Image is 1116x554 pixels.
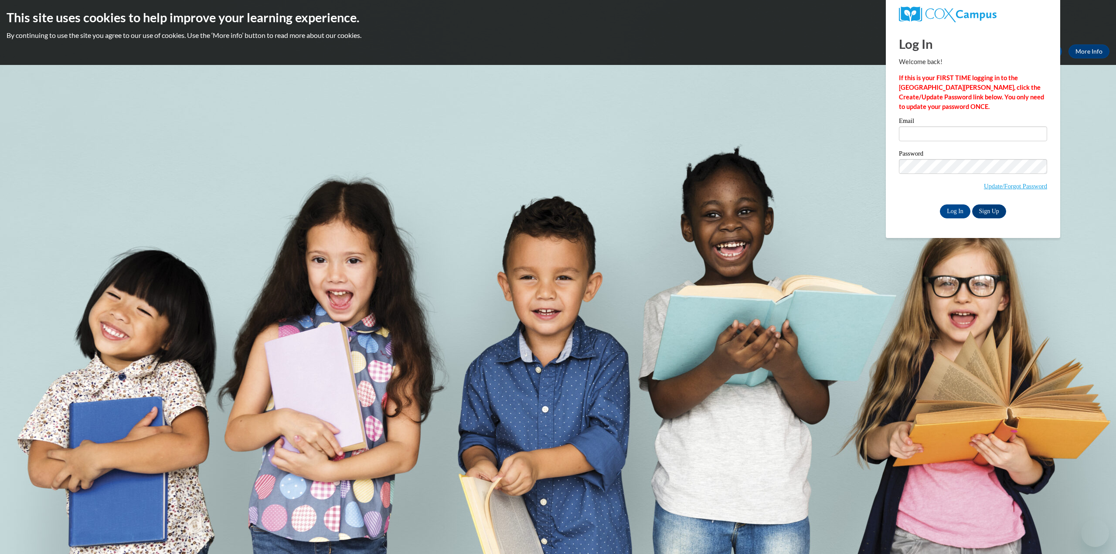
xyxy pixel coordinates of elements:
[1068,44,1109,58] a: More Info
[899,118,1047,126] label: Email
[7,9,1109,26] h2: This site uses cookies to help improve your learning experience.
[899,7,1047,22] a: COX Campus
[899,74,1044,110] strong: If this is your FIRST TIME logging in to the [GEOGRAPHIC_DATA][PERSON_NAME], click the Create/Upd...
[1081,519,1109,547] iframe: Button to launch messaging window
[7,31,1109,40] p: By continuing to use the site you agree to our use of cookies. Use the ‘More info’ button to read...
[940,204,970,218] input: Log In
[972,204,1006,218] a: Sign Up
[899,150,1047,159] label: Password
[899,57,1047,67] p: Welcome back!
[984,183,1047,190] a: Update/Forgot Password
[899,35,1047,53] h1: Log In
[899,7,997,22] img: COX Campus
